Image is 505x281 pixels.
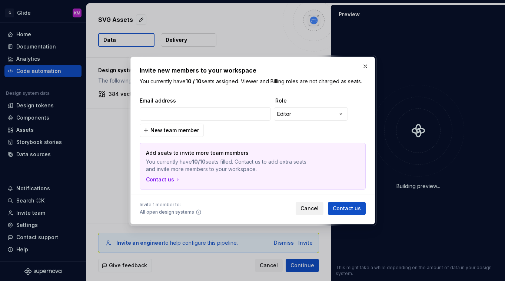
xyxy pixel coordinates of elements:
[140,209,194,215] span: All open design systems
[192,158,206,165] strong: 10/10
[146,176,181,183] a: Contact us
[140,124,204,137] button: New team member
[333,205,361,212] span: Contact us
[140,66,366,75] h2: Invite new members to your workspace
[296,202,323,215] button: Cancel
[186,78,202,84] b: 10 / 10
[140,97,272,104] span: Email address
[140,78,366,85] p: You currently have seats assigned. Viewer and Billing roles are not charged as seats.
[146,149,308,157] p: Add seats to invite more team members
[146,158,308,173] p: You currently have seats filled. Contact us to add extra seats and invite more members to your wo...
[328,202,366,215] button: Contact us
[150,127,199,134] span: New team member
[140,202,202,208] span: Invite 1 member to:
[300,205,319,212] span: Cancel
[275,97,349,104] span: Role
